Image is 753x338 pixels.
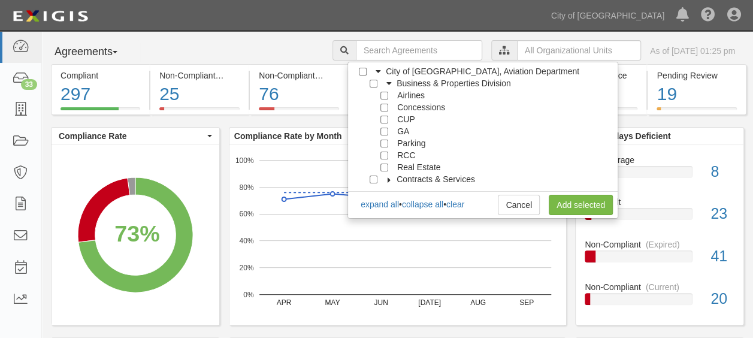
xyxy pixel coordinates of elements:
[239,237,253,245] text: 40%
[325,298,340,307] text: MAY
[234,131,342,141] b: Compliance Rate by Month
[397,90,425,100] span: Airlines
[701,161,743,183] div: 8
[646,281,679,293] div: (Current)
[397,138,425,148] span: Parking
[701,8,715,23] i: Help Center - Complianz
[21,79,37,90] div: 33
[585,281,734,315] a: Non-Compliant(Current)20
[498,195,540,215] a: Cancel
[657,70,736,82] div: Pending Review
[646,239,680,251] div: (Expired)
[585,154,734,197] a: No Coverage8
[51,107,149,117] a: Compliant297
[220,70,253,82] div: (Current)
[114,218,159,251] div: 73%
[250,107,348,117] a: Non-Compliant(Expired)76
[397,126,409,136] span: GA
[585,239,734,281] a: Non-Compliant(Expired)41
[576,154,743,166] div: No Coverage
[402,200,443,209] a: collapse all
[259,70,339,82] div: Non-Compliant (Expired)
[701,246,743,267] div: 41
[397,162,440,172] span: Real Estate
[243,290,254,298] text: 0%
[576,196,743,208] div: In Default
[386,67,579,76] span: City of [GEOGRAPHIC_DATA], Aviation Department
[159,70,240,82] div: Non-Compliant (Current)
[52,128,219,144] button: Compliance Rate
[580,131,670,141] b: Over 90 days Deficient
[61,82,140,107] div: 297
[517,40,641,61] input: All Organizational Units
[356,40,482,61] input: Search Agreements
[650,45,735,57] div: As of [DATE] 01:25 pm
[239,264,253,272] text: 20%
[374,298,388,307] text: JUN
[259,82,339,107] div: 76
[360,198,464,210] div: • •
[648,107,746,117] a: Pending Review19
[446,200,464,209] a: clear
[150,107,249,117] a: Non-Compliant(Current)25
[397,102,445,112] span: Concessions
[320,70,354,82] div: (Expired)
[657,82,736,107] div: 19
[470,298,486,307] text: AUG
[159,82,240,107] div: 25
[51,40,141,64] button: Agreements
[239,210,253,218] text: 60%
[576,281,743,293] div: Non-Compliant
[235,156,254,164] text: 100%
[276,298,291,307] text: APR
[701,288,743,310] div: 20
[585,196,734,239] a: In Default23
[418,298,441,307] text: [DATE]
[361,200,399,209] a: expand all
[397,114,415,124] span: CUP
[61,70,140,82] div: Compliant
[59,130,204,142] span: Compliance Rate
[229,145,566,325] svg: A chart.
[9,5,92,27] img: logo-5460c22ac91f19d4615b14bd174203de0afe785f0fc80cf4dbbc73dc1793850b.png
[576,239,743,251] div: Non-Compliant
[239,183,253,191] text: 80%
[397,79,511,88] span: Business & Properties Division
[549,195,613,215] a: Add selected
[519,298,534,307] text: SEP
[397,150,415,160] span: RCC
[397,174,475,184] span: Contracts & Services
[701,203,743,225] div: 23
[545,4,670,28] a: City of [GEOGRAPHIC_DATA]
[52,145,219,325] svg: A chart.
